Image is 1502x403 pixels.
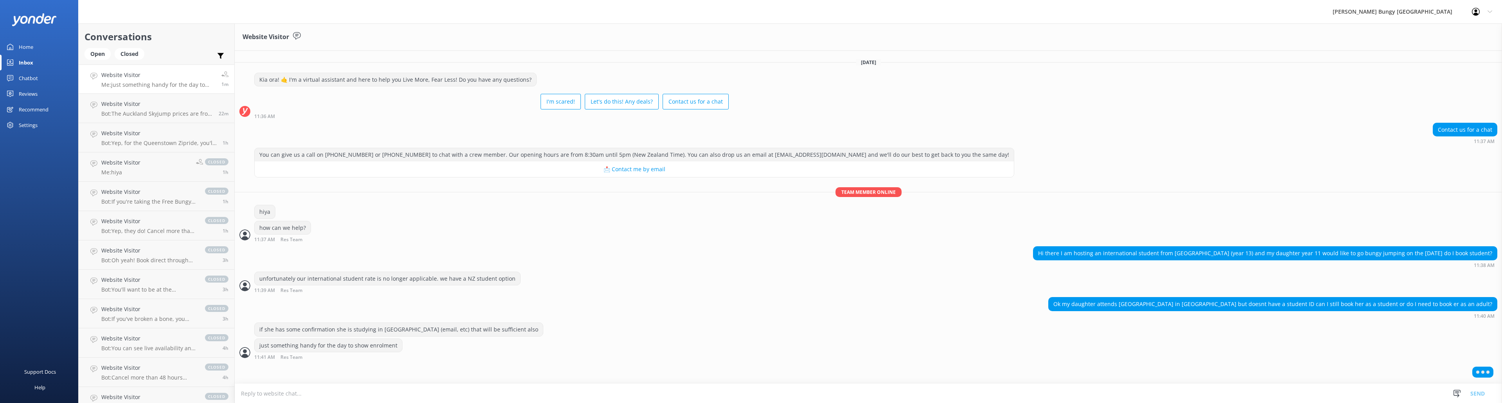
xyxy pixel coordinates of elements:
[223,257,228,263] span: Sep 07 2025 08:38am (UTC +12:00) Pacific/Auckland
[223,345,228,351] span: Sep 07 2025 07:27am (UTC +12:00) Pacific/Auckland
[84,49,115,58] a: Open
[280,355,302,360] span: Res Team
[101,188,197,196] h4: Website Visitor
[223,286,228,293] span: Sep 07 2025 08:37am (UTC +12:00) Pacific/Auckland
[101,217,197,226] h4: Website Visitor
[79,358,234,387] a: Website VisitorBot:Cancel more than 48 hours ahead, and you get a full refund. Less than 48 hours...
[243,32,289,42] h3: Website Visitor
[34,380,45,395] div: Help
[205,276,228,283] span: closed
[205,305,228,312] span: closed
[856,59,881,66] span: [DATE]
[1474,263,1495,268] strong: 11:38 AM
[101,393,197,401] h4: Website Visitor
[1049,297,1497,311] div: Ok my daughter attends [GEOGRAPHIC_DATA] in [GEOGRAPHIC_DATA] but doesnt have a student ID can I ...
[101,257,197,264] p: Bot: Oh yeah! Book direct through our website for the best prices. Our combos are where the magic...
[835,187,902,197] span: Team member online
[79,123,234,152] a: Website VisitorBot:Yep, for the Queenstown Zipride, you'll want to check in at the [GEOGRAPHIC_DA...
[254,355,275,360] strong: 11:41 AM
[205,364,228,371] span: closed
[19,86,38,102] div: Reviews
[255,73,536,86] div: Kia ora! 🤙 I'm a virtual assistant and here to help you Live More, Fear Less! Do you have any que...
[101,110,213,117] p: Bot: The Auckland Skyjump prices are from $330 per adult (15+yrs), $290 per child (10-14yrs), and...
[255,221,311,235] div: how can we help?
[115,49,148,58] a: Closed
[221,81,228,88] span: Sep 07 2025 11:41am (UTC +12:00) Pacific/Auckland
[223,169,228,176] span: Sep 07 2025 10:05am (UTC +12:00) Pacific/Auckland
[205,393,228,400] span: closed
[101,364,197,372] h4: Website Visitor
[79,182,234,211] a: Website VisitorBot:If you're taking the Free Bungy Bus, check in 30 minutes before departure. If ...
[254,288,275,293] strong: 11:39 AM
[280,237,302,242] span: Res Team
[254,354,402,360] div: Sep 07 2025 11:41am (UTC +12:00) Pacific/Auckland
[101,246,197,255] h4: Website Visitor
[1048,313,1497,319] div: Sep 07 2025 11:40am (UTC +12:00) Pacific/Auckland
[101,140,217,147] p: Bot: Yep, for the Queenstown Zipride, you'll want to check in at the [GEOGRAPHIC_DATA]. Get ready...
[115,48,144,60] div: Closed
[223,198,228,205] span: Sep 07 2025 09:55am (UTC +12:00) Pacific/Auckland
[219,110,228,117] span: Sep 07 2025 11:20am (UTC +12:00) Pacific/Auckland
[223,315,228,322] span: Sep 07 2025 08:07am (UTC +12:00) Pacific/Auckland
[79,299,234,328] a: Website VisitorBot:If you've broken a bone, you might still be able to jump, depending on the loc...
[585,94,659,109] button: Let's do this! Any deals?
[101,305,197,313] h4: Website Visitor
[79,94,234,123] a: Website VisitorBot:The Auckland Skyjump prices are from $330 per adult (15+yrs), $290 per child (...
[79,328,234,358] a: Website VisitorBot:You can see live availability and book the Auckland Skyjump on our website at ...
[205,158,228,165] span: closed
[255,148,1014,161] div: You can give us a call on [PHONE_NUMBER] or [PHONE_NUMBER] to chat with a crew member. Our openin...
[663,94,729,109] button: Contact us for a chat
[79,270,234,299] a: Website VisitorBot:You'll want to be at the [GEOGRAPHIC_DATA] office 30 minutes before your bus d...
[205,217,228,224] span: closed
[19,39,33,55] div: Home
[223,227,228,234] span: Sep 07 2025 09:51am (UTC +12:00) Pacific/Auckland
[101,169,140,176] p: Me: hiya
[79,240,234,270] a: Website VisitorBot:Oh yeah! Book direct through our website for the best prices. Our combos are w...
[24,364,56,380] div: Support Docs
[205,246,228,253] span: closed
[84,29,228,44] h2: Conversations
[101,71,216,79] h4: Website Visitor
[254,114,275,119] strong: 11:36 AM
[1433,123,1497,136] div: Contact us for a chat
[101,334,197,343] h4: Website Visitor
[101,276,197,284] h4: Website Visitor
[255,205,275,219] div: hiya
[12,13,57,26] img: yonder-white-logo.png
[19,102,49,117] div: Recommend
[254,237,275,242] strong: 11:37 AM
[101,345,197,352] p: Bot: You can see live availability and book the Auckland Skyjump on our website at [URL][DOMAIN_N...
[79,64,234,94] a: Website VisitorMe:just something handy for the day to show enrolment1m
[254,287,521,293] div: Sep 07 2025 11:39am (UTC +12:00) Pacific/Auckland
[205,188,228,195] span: closed
[19,117,38,133] div: Settings
[1033,247,1497,260] div: Hi there I am hosting an international student from [GEOGRAPHIC_DATA] (year 13) and my daughter y...
[19,70,38,86] div: Chatbot
[541,94,581,109] button: I'm scared!
[1474,314,1495,319] strong: 11:40 AM
[280,288,302,293] span: Res Team
[255,161,1014,177] button: 📩 Contact me by email
[101,315,197,322] p: Bot: If you've broken a bone, you might still be able to jump, depending on the location. Spots l...
[1433,138,1497,144] div: Sep 07 2025 11:37am (UTC +12:00) Pacific/Auckland
[101,198,197,205] p: Bot: If you're taking the Free Bungy Bus, check in 30 minutes before departure. If you're driving...
[101,227,197,235] p: Bot: Yep, they do! Cancel more than 48 hours in advance, and you'll get a 100% refund. Less than ...
[101,158,140,167] h4: Website Visitor
[1474,139,1495,144] strong: 11:37 AM
[101,81,216,88] p: Me: just something handy for the day to show enrolment
[101,100,213,108] h4: Website Visitor
[255,272,520,285] div: unfortunately our international student rate is no longer applicable. we have a NZ student option
[254,113,729,119] div: Sep 07 2025 11:36am (UTC +12:00) Pacific/Auckland
[79,152,234,182] a: Website VisitorMe:hiyaclosed1h
[255,339,402,352] div: just something handy for the day to show enrolment
[84,48,111,60] div: Open
[1033,262,1497,268] div: Sep 07 2025 11:38am (UTC +12:00) Pacific/Auckland
[101,374,197,381] p: Bot: Cancel more than 48 hours ahead, and you get a full refund. Less than 48 hours? No refund. C...
[205,334,228,341] span: closed
[254,236,328,242] div: Sep 07 2025 11:37am (UTC +12:00) Pacific/Auckland
[255,323,543,336] div: if she has some confirmation she is studying in [GEOGRAPHIC_DATA] (email, etc) that will be suffi...
[101,129,217,138] h4: Website Visitor
[223,140,228,146] span: Sep 07 2025 10:20am (UTC +12:00) Pacific/Auckland
[79,211,234,240] a: Website VisitorBot:Yep, they do! Cancel more than 48 hours in advance, and you'll get a 100% refu...
[19,55,33,70] div: Inbox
